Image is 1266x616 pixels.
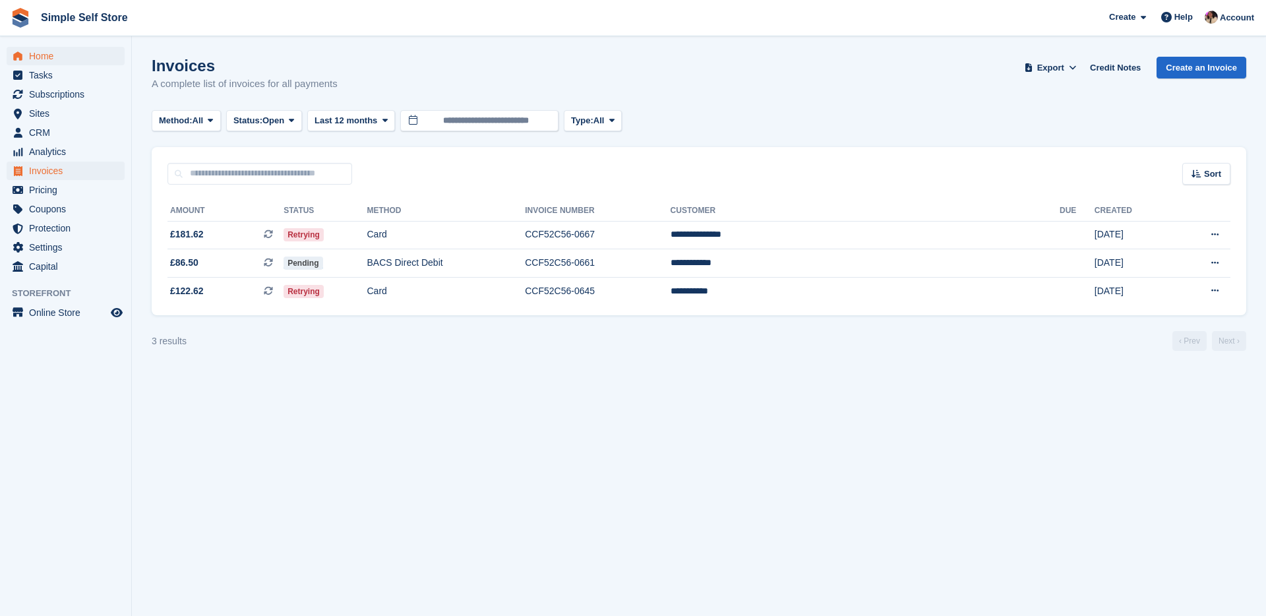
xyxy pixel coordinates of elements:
[1170,331,1249,351] nav: Page
[7,303,125,322] a: menu
[1095,249,1173,278] td: [DATE]
[29,104,108,123] span: Sites
[284,257,322,270] span: Pending
[564,110,622,132] button: Type: All
[193,114,204,127] span: All
[152,334,187,348] div: 3 results
[1157,57,1246,78] a: Create an Invoice
[29,181,108,199] span: Pricing
[7,238,125,257] a: menu
[29,238,108,257] span: Settings
[7,104,125,123] a: menu
[152,57,338,75] h1: Invoices
[1109,11,1135,24] span: Create
[109,305,125,321] a: Preview store
[7,85,125,104] a: menu
[36,7,133,28] a: Simple Self Store
[7,47,125,65] a: menu
[7,123,125,142] a: menu
[29,142,108,161] span: Analytics
[7,162,125,180] a: menu
[1205,11,1218,24] img: Scott McCutcheon
[29,85,108,104] span: Subscriptions
[170,256,198,270] span: £86.50
[167,200,284,222] th: Amount
[307,110,395,132] button: Last 12 months
[1037,61,1064,75] span: Export
[1060,200,1095,222] th: Due
[367,200,526,222] th: Method
[7,66,125,84] a: menu
[226,110,302,132] button: Status: Open
[7,181,125,199] a: menu
[1095,277,1173,305] td: [DATE]
[152,77,338,92] p: A complete list of invoices for all payments
[262,114,284,127] span: Open
[525,221,670,249] td: CCF52C56-0667
[593,114,605,127] span: All
[671,200,1060,222] th: Customer
[29,257,108,276] span: Capital
[29,123,108,142] span: CRM
[7,200,125,218] a: menu
[1220,11,1254,24] span: Account
[1095,200,1173,222] th: Created
[284,285,324,298] span: Retrying
[29,66,108,84] span: Tasks
[7,142,125,161] a: menu
[525,277,670,305] td: CCF52C56-0645
[1174,11,1193,24] span: Help
[233,114,262,127] span: Status:
[1021,57,1079,78] button: Export
[7,257,125,276] a: menu
[12,287,131,300] span: Storefront
[152,110,221,132] button: Method: All
[7,219,125,237] a: menu
[29,219,108,237] span: Protection
[525,200,670,222] th: Invoice Number
[29,200,108,218] span: Coupons
[29,303,108,322] span: Online Store
[525,249,670,278] td: CCF52C56-0661
[29,162,108,180] span: Invoices
[1204,168,1221,181] span: Sort
[170,284,204,298] span: £122.62
[29,47,108,65] span: Home
[1172,331,1207,351] a: Previous
[1085,57,1146,78] a: Credit Notes
[159,114,193,127] span: Method:
[284,228,324,241] span: Retrying
[315,114,377,127] span: Last 12 months
[11,8,30,28] img: stora-icon-8386f47178a22dfd0bd8f6a31ec36ba5ce8667c1dd55bd0f319d3a0aa187defe.svg
[1212,331,1246,351] a: Next
[284,200,367,222] th: Status
[571,114,593,127] span: Type:
[367,221,526,249] td: Card
[367,277,526,305] td: Card
[170,228,204,241] span: £181.62
[1095,221,1173,249] td: [DATE]
[367,249,526,278] td: BACS Direct Debit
